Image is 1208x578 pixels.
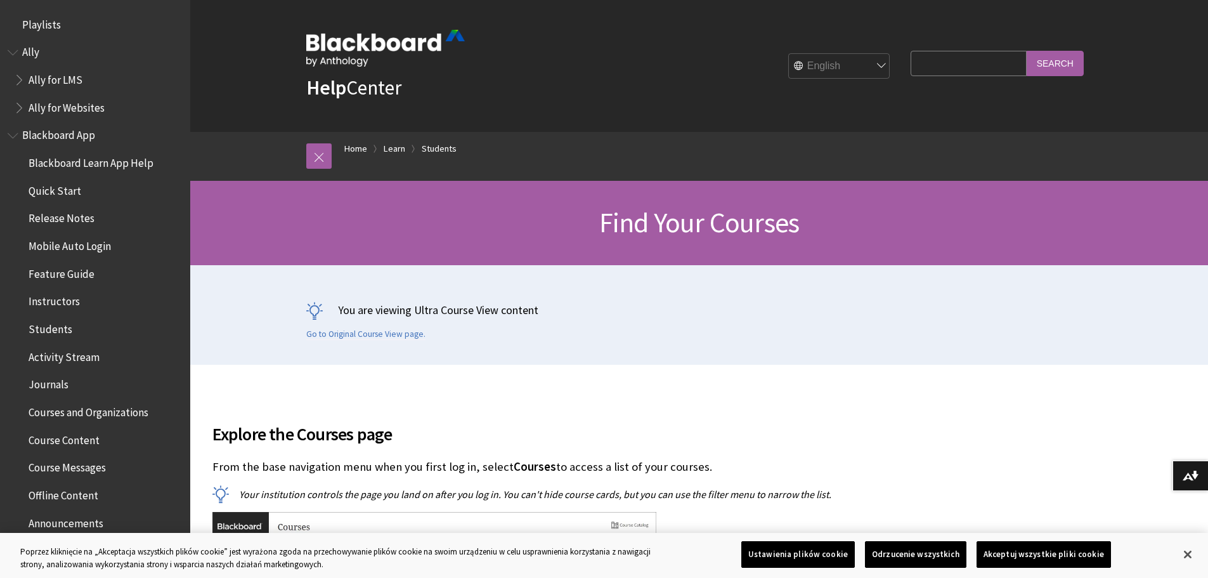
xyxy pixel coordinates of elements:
[22,14,61,31] span: Playlists
[8,14,183,36] nav: Book outline for Playlists
[599,205,799,240] span: Find Your Courses
[977,541,1111,568] button: Akceptuj wszystkie pliki cookie
[306,329,425,340] a: Go to Original Course View page.
[212,459,999,475] p: From the base navigation menu when you first log in, select to access a list of your courses.
[29,69,82,86] span: Ally for LMS
[29,457,106,475] span: Course Messages
[29,374,68,391] span: Journals
[29,513,103,530] span: Announcements
[29,346,100,364] span: Activity Stream
[22,42,39,59] span: Ally
[29,430,100,447] span: Course Content
[344,141,367,157] a: Home
[29,208,94,225] span: Release Notes
[29,152,153,169] span: Blackboard Learn App Help
[29,263,94,280] span: Feature Guide
[29,319,72,336] span: Students
[212,421,999,447] span: Explore the Courses page
[20,546,665,570] div: Poprzez kliknięcie na „Akceptacja wszystkich plików cookie” jest wyrażona zgoda na przechowywanie...
[212,487,999,501] p: Your institution controls the page you land on after you log in. You can't hide course cards, but...
[741,541,855,568] button: Ustawienia plików cookie
[306,75,401,100] a: HelpCenter
[789,54,890,79] select: Site Language Selector
[1174,541,1202,568] button: Zamknięcie
[306,30,465,67] img: Blackboard by Anthology
[865,541,966,568] button: Odrzucenie wszystkich
[514,459,556,474] span: Courses
[29,402,148,419] span: Courses and Organizations
[29,485,98,502] span: Offline Content
[422,141,457,157] a: Students
[29,235,111,253] span: Mobile Auto Login
[29,180,81,197] span: Quick Start
[29,97,105,114] span: Ally for Websites
[384,141,405,157] a: Learn
[29,291,80,308] span: Instructors
[8,42,183,119] nav: Book outline for Anthology Ally Help
[22,125,95,142] span: Blackboard App
[1027,51,1084,76] input: Search
[306,75,346,100] strong: Help
[306,302,1093,318] p: You are viewing Ultra Course View content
